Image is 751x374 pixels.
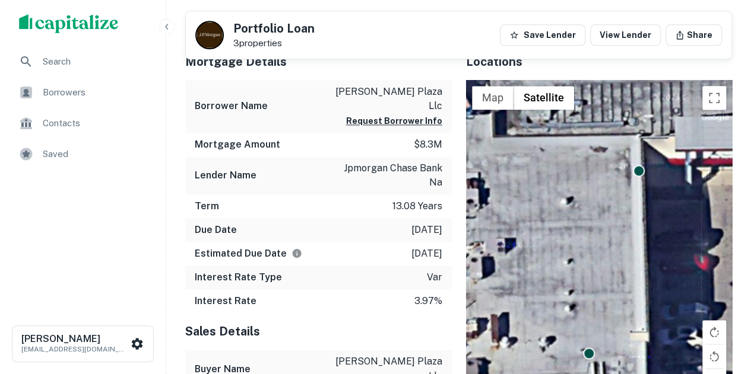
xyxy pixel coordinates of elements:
a: Borrowers [9,78,156,107]
button: Toggle fullscreen view [702,86,726,110]
h6: Borrower Name [195,99,268,113]
button: Show street map [472,86,514,110]
h6: Mortgage Amount [195,138,280,152]
p: jpmorgan chase bank na [335,161,442,190]
button: Request Borrower Info [346,114,442,128]
button: [PERSON_NAME][EMAIL_ADDRESS][DOMAIN_NAME] [12,325,154,362]
a: View Lender [590,24,661,46]
p: 13.08 years [392,199,442,213]
h6: Estimated Due Date [195,247,302,261]
h3: Portfolio Overview [185,9,732,38]
h6: Term [195,199,219,213]
a: Saved [9,140,156,168]
a: Search [9,47,156,76]
h5: Locations [466,53,733,71]
h5: Mortgage Details [185,53,452,71]
span: Saved [43,147,149,161]
span: Search [43,55,149,69]
h6: Due Date [195,223,237,237]
h6: Interest Rate Type [195,270,282,285]
p: var [427,270,442,285]
p: [DATE] [411,223,442,237]
img: capitalize-logo.png [19,14,119,33]
h5: Portfolio Loan [233,23,315,34]
h5: Sales Details [185,322,452,340]
svg: Estimate is based on a standard schedule for this type of loan. [291,248,302,258]
h6: Lender Name [195,168,256,183]
p: 3.97% [414,294,442,308]
iframe: Chat Widget [692,279,751,336]
h6: [PERSON_NAME] [21,334,128,344]
span: Contacts [43,116,149,130]
p: 3 properties [233,38,315,49]
p: $8.3m [414,138,442,152]
button: Share [666,24,722,46]
h6: Interest Rate [195,294,256,308]
button: Save Lender [500,24,585,46]
span: Borrowers [43,85,149,100]
p: [PERSON_NAME] plaza llc [335,85,442,113]
p: [DATE] [411,247,442,261]
p: [EMAIL_ADDRESS][DOMAIN_NAME] [21,344,128,354]
button: Show satellite imagery [514,86,574,110]
a: Contacts [9,109,156,138]
button: Rotate map counterclockwise [702,344,726,368]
